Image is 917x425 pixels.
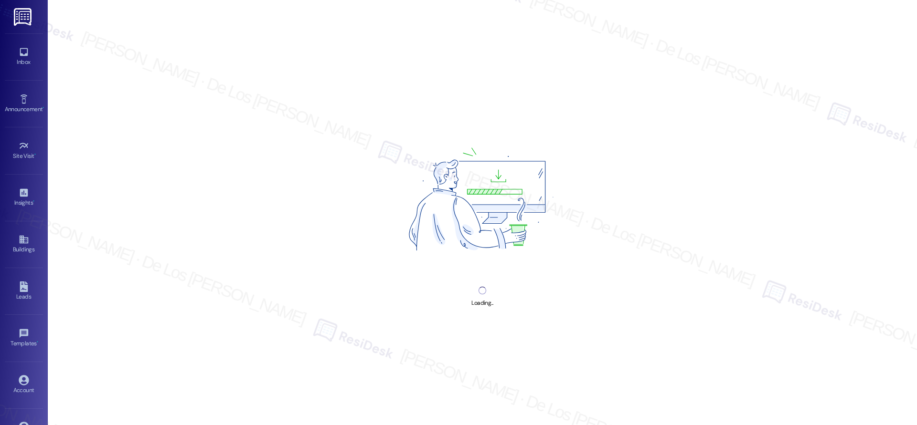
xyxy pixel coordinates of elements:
[5,279,43,304] a: Leads
[471,298,493,308] div: Loading...
[37,339,38,345] span: •
[5,372,43,398] a: Account
[5,231,43,257] a: Buildings
[5,138,43,164] a: Site Visit •
[14,8,33,26] img: ResiDesk Logo
[5,185,43,210] a: Insights •
[43,104,44,111] span: •
[5,44,43,70] a: Inbox
[33,198,34,205] span: •
[5,325,43,351] a: Templates •
[34,151,36,158] span: •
